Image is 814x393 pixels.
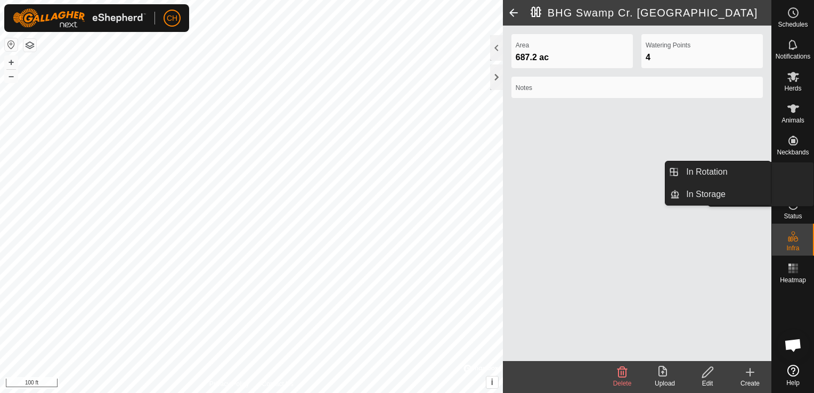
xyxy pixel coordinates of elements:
[644,379,686,388] div: Upload
[516,53,549,62] span: 687.2 ac
[780,277,806,283] span: Heatmap
[613,380,632,387] span: Delete
[486,376,498,388] button: i
[209,379,249,389] a: Privacy Policy
[680,161,771,183] a: In Rotation
[262,379,294,389] a: Contact Us
[686,166,727,178] span: In Rotation
[665,184,771,205] li: In Storage
[778,21,808,28] span: Schedules
[777,149,809,155] span: Neckbands
[167,13,177,24] span: CH
[5,56,18,69] button: +
[531,6,771,19] h2: BHG Swamp Cr. [GEOGRAPHIC_DATA]
[729,379,771,388] div: Create
[5,70,18,83] button: –
[772,361,814,390] a: Help
[776,53,810,60] span: Notifications
[23,39,36,52] button: Map Layers
[516,40,629,50] label: Area
[777,329,809,361] div: Open chat
[784,85,801,92] span: Herds
[782,117,804,124] span: Animals
[786,380,800,386] span: Help
[784,213,802,219] span: Status
[646,53,650,62] span: 4
[5,38,18,51] button: Reset Map
[516,83,759,93] label: Notes
[646,40,759,50] label: Watering Points
[686,379,729,388] div: Edit
[686,188,726,201] span: In Storage
[13,9,146,28] img: Gallagher Logo
[786,245,799,251] span: Infra
[665,161,771,183] li: In Rotation
[680,184,771,205] a: In Storage
[491,378,493,387] span: i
